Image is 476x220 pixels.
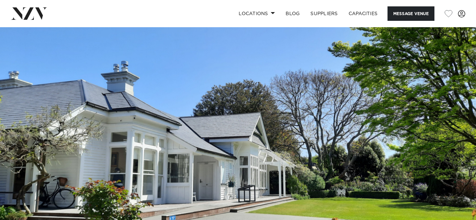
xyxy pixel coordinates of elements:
[280,6,305,21] a: BLOG
[305,6,343,21] a: SUPPLIERS
[233,6,280,21] a: Locations
[11,7,47,19] img: nzv-logo.png
[388,6,434,21] button: Message Venue
[343,6,383,21] a: Capacities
